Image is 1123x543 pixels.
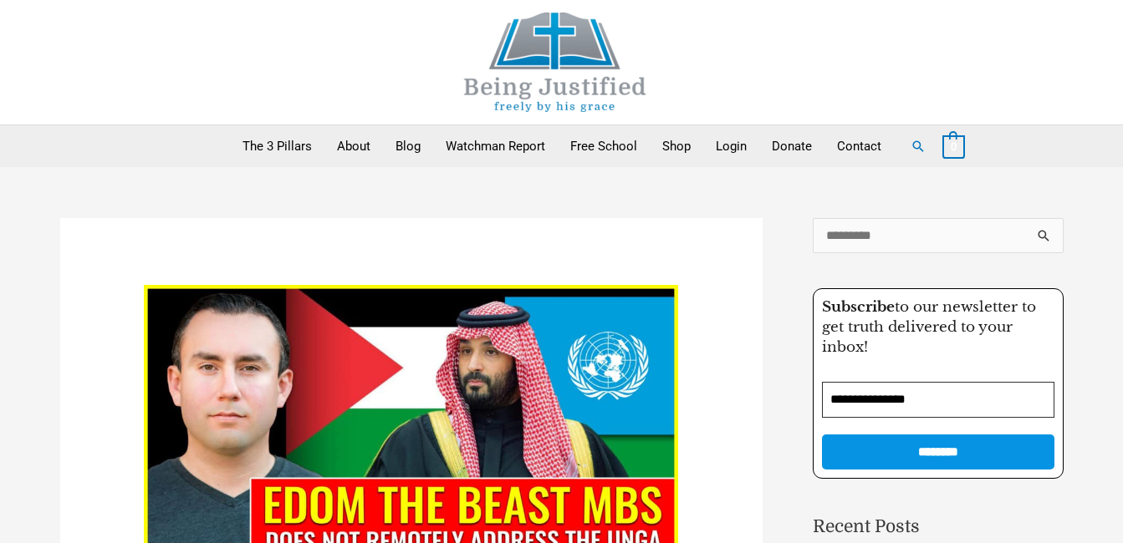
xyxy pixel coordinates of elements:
nav: Primary Site Navigation [230,125,894,167]
a: About [324,125,383,167]
h2: Recent Posts [813,514,1064,540]
a: Login [703,125,759,167]
strong: Subscribe [822,298,895,316]
span: 0 [951,140,957,153]
a: Free School [558,125,650,167]
a: Search button [911,139,926,154]
a: View Shopping Cart, empty [942,139,965,154]
input: Email Address * [822,382,1054,418]
a: Contact [824,125,894,167]
a: Watchman Report [433,125,558,167]
img: Being Justified [430,13,681,112]
a: Shop [650,125,703,167]
a: Blog [383,125,433,167]
span: to our newsletter to get truth delivered to your inbox! [822,298,1036,356]
a: Donate [759,125,824,167]
a: The 3 Pillars [230,125,324,167]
